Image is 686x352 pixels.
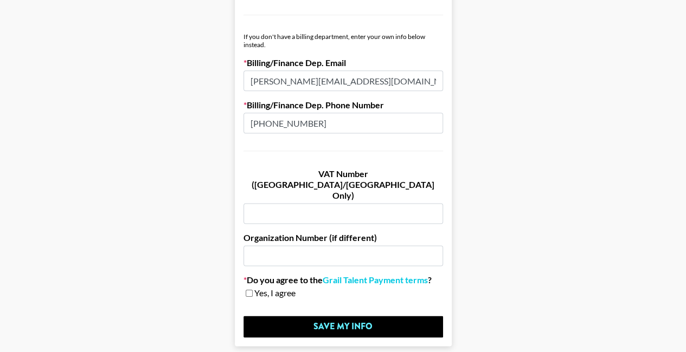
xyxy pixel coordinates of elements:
div: If you don't have a billing department, enter your own info below instead. [243,32,443,49]
input: Save My Info [243,316,443,337]
label: Billing/Finance Dep. Phone Number [243,100,443,110]
label: Billing/Finance Dep. Email [243,57,443,68]
a: Grail Talent Payment terms [323,275,428,285]
span: Yes, I agree [254,288,296,298]
label: VAT Number ([GEOGRAPHIC_DATA]/[GEOGRAPHIC_DATA] Only) [243,168,443,201]
label: Organization Number (if different) [243,232,443,243]
label: Do you agree to the ? [243,275,443,285]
